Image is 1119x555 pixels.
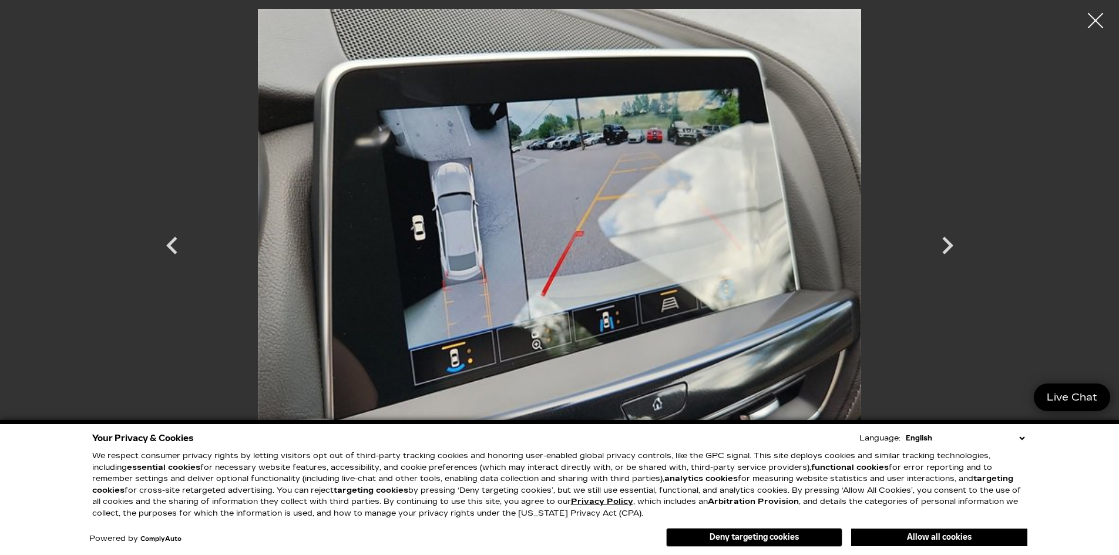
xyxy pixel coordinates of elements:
[1034,384,1110,411] a: Live Chat
[207,9,912,461] img: Certified Used 2024 Crystal White Tricoat Cadillac Premium Luxury image 26
[1041,391,1103,404] span: Live Chat
[334,486,408,495] strong: targeting cookies
[92,430,194,446] span: Your Privacy & Cookies
[811,463,889,472] strong: functional cookies
[140,536,182,543] a: ComplyAuto
[903,432,1027,444] select: Language Select
[154,222,190,275] div: Previous
[571,497,633,506] u: Privacy Policy
[708,497,799,506] strong: Arbitration Provision
[664,474,738,483] strong: analytics cookies
[127,463,200,472] strong: essential cookies
[89,535,182,543] div: Powered by
[930,222,965,275] div: Next
[92,474,1013,495] strong: targeting cookies
[666,528,842,547] button: Deny targeting cookies
[92,450,1027,519] p: We respect consumer privacy rights by letting visitors opt out of third-party tracking cookies an...
[859,435,900,442] div: Language:
[851,529,1027,546] button: Allow all cookies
